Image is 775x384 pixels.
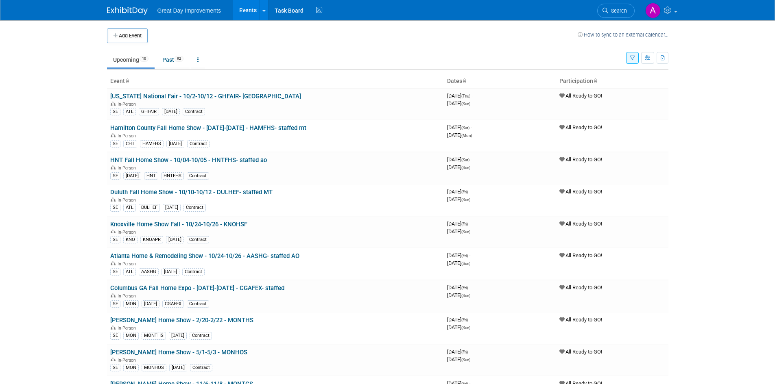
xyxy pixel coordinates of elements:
[559,189,602,195] span: All Ready to GO!
[110,108,120,115] div: SE
[157,7,221,14] span: Great Day Improvements
[447,189,470,195] span: [DATE]
[469,317,470,323] span: -
[183,204,206,211] div: Contract
[107,74,444,88] th: Event
[142,300,159,308] div: [DATE]
[559,252,602,258] span: All Ready to GO!
[110,364,120,371] div: SE
[111,325,116,330] img: In-Person Event
[111,102,116,106] img: In-Person Event
[169,332,187,339] div: [DATE]
[110,124,306,132] a: Hamilton County Fall Home Show - [DATE]-[DATE] - HAMFHS- staffed mt
[110,349,247,356] a: [PERSON_NAME] Home Show - 5/1-5/3 - MONHOS
[461,126,469,130] span: (Sat)
[118,230,138,235] span: In-Person
[447,164,470,170] span: [DATE]
[447,356,470,362] span: [DATE]
[461,318,468,322] span: (Fri)
[118,102,138,107] span: In-Person
[123,108,136,115] div: ATL
[461,325,470,330] span: (Sun)
[125,78,129,84] a: Sort by Event Name
[447,156,472,163] span: [DATE]
[169,364,187,371] div: [DATE]
[447,124,472,130] span: [DATE]
[118,293,138,299] span: In-Person
[461,190,468,194] span: (Fri)
[461,261,470,266] span: (Sun)
[107,7,148,15] img: ExhibitDay
[162,268,179,276] div: [DATE]
[110,204,120,211] div: SE
[123,268,136,276] div: ATL
[461,286,468,290] span: (Fri)
[175,56,183,62] span: 92
[118,358,138,363] span: In-Person
[187,172,209,180] div: Contract
[111,293,116,297] img: In-Person Event
[166,140,184,148] div: [DATE]
[447,317,470,323] span: [DATE]
[447,260,470,266] span: [DATE]
[118,325,138,331] span: In-Person
[156,52,190,67] a: Past92
[461,133,472,138] span: (Mon)
[447,252,470,258] span: [DATE]
[110,140,120,148] div: SE
[462,78,466,84] a: Sort by Start Date
[163,204,181,211] div: [DATE]
[123,204,136,211] div: ATL
[461,254,468,258] span: (Fri)
[111,358,116,362] img: In-Person Event
[111,197,116,202] img: In-Person Event
[139,108,159,115] div: GHFAIR
[111,165,116,169] img: In-Person Event
[139,268,159,276] div: AASHG
[447,284,470,291] span: [DATE]
[559,221,602,227] span: All Ready to GO!
[461,165,470,170] span: (Sun)
[461,94,470,98] span: (Thu)
[187,300,209,308] div: Contract
[110,268,120,276] div: SE
[111,133,116,137] img: In-Person Event
[559,317,602,323] span: All Ready to GO!
[110,93,301,100] a: [US_STATE] National Fair - 10/2-10/12 - GHFAIR- [GEOGRAPHIC_DATA]
[559,124,602,130] span: All Ready to GO!
[139,204,160,211] div: DULHEF
[140,56,148,62] span: 10
[559,156,602,163] span: All Ready to GO!
[110,252,299,260] a: Atlanta Home & Remodeling Show - 10/24-10/26 - AASHG- staffed AO
[123,300,139,308] div: MON
[593,78,597,84] a: Sort by Participation Type
[461,197,470,202] span: (Sun)
[161,172,184,180] div: HNTFHS
[469,221,470,227] span: -
[469,349,470,355] span: -
[118,133,138,139] span: In-Person
[190,332,212,339] div: Contract
[461,158,469,162] span: (Sat)
[162,108,180,115] div: [DATE]
[110,221,247,228] a: Knoxville Home Show Fall - 10/24-10/26 - KNOHSF
[461,102,470,106] span: (Sun)
[166,236,184,243] div: [DATE]
[140,140,164,148] div: HAMFHS
[556,74,668,88] th: Participation
[162,300,184,308] div: CGAFEX
[447,324,470,330] span: [DATE]
[144,172,158,180] div: HNT
[110,156,267,164] a: HNT Fall Home Show - 10/04-10/05 - HNTFHS- staffed ao
[645,3,661,18] img: Akeela Miller
[472,93,473,99] span: -
[110,189,273,196] a: Duluth Fall Home Show - 10/10-10/12 - DULHEF- staffed MT
[559,349,602,355] span: All Ready to GO!
[111,230,116,234] img: In-Person Event
[187,236,209,243] div: Contract
[140,236,163,243] div: KNOAPR
[447,221,470,227] span: [DATE]
[187,140,210,148] div: Contract
[118,197,138,203] span: In-Person
[447,228,470,234] span: [DATE]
